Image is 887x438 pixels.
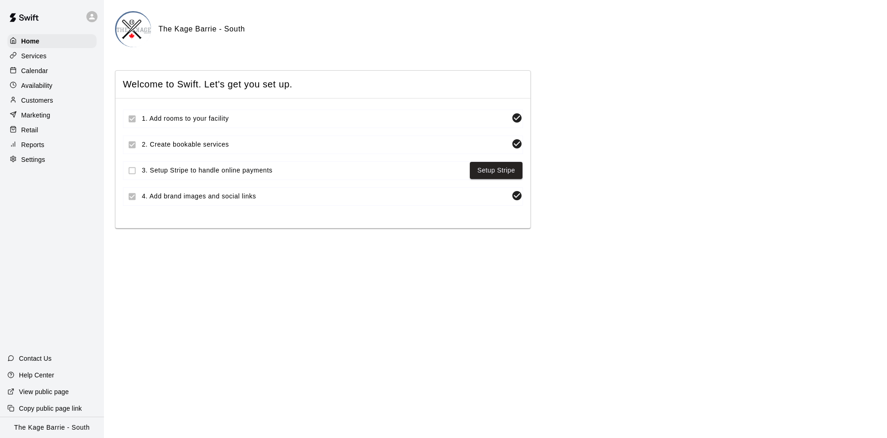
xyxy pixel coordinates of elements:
[21,51,47,61] p: Services
[142,114,508,123] span: 1. Add rooms to your facility
[19,387,69,396] p: View public page
[21,37,40,46] p: Home
[21,66,48,75] p: Calendar
[142,166,466,175] span: 3. Setup Stripe to handle online payments
[7,34,97,48] a: Home
[477,165,515,176] a: Setup Stripe
[7,93,97,107] a: Customers
[19,354,52,363] p: Contact Us
[21,81,53,90] p: Availability
[19,370,54,380] p: Help Center
[142,140,508,149] span: 2. Create bookable services
[21,155,45,164] p: Settings
[7,123,97,137] a: Retail
[21,96,53,105] p: Customers
[21,125,38,135] p: Retail
[7,108,97,122] a: Marketing
[14,423,90,432] p: The Kage Barrie - South
[21,111,50,120] p: Marketing
[116,12,151,47] img: The Kage Barrie - South logo
[7,79,97,93] a: Availability
[7,138,97,152] a: Reports
[142,191,508,201] span: 4. Add brand images and social links
[123,78,523,91] span: Welcome to Swift. Let's get you set up.
[7,153,97,167] a: Settings
[21,140,44,149] p: Reports
[158,23,245,35] h6: The Kage Barrie - South
[19,404,82,413] p: Copy public page link
[470,162,522,179] button: Setup Stripe
[7,49,97,63] a: Services
[7,64,97,78] a: Calendar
